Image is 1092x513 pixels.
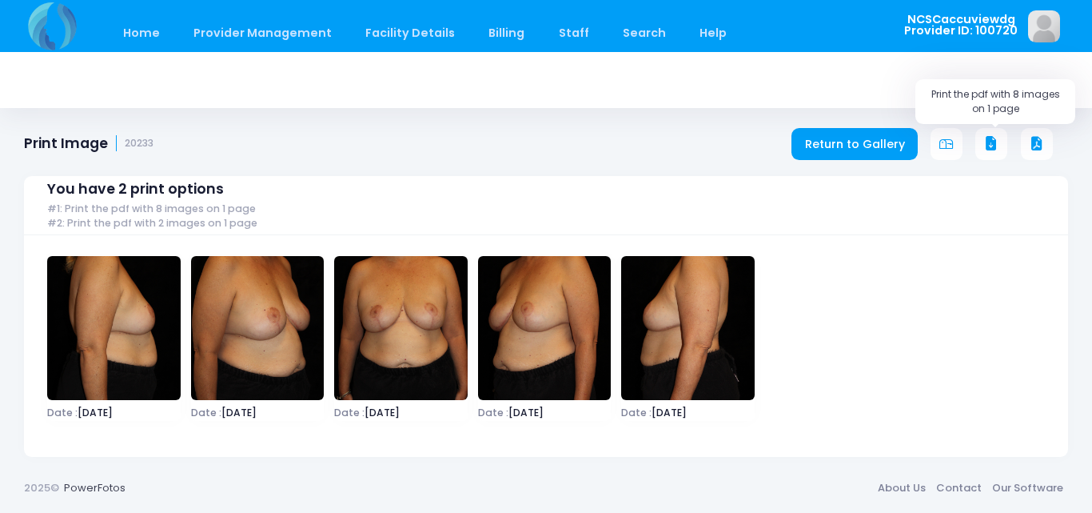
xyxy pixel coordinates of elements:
span: [DATE] [191,408,324,418]
a: Billing [473,14,540,52]
a: Search [607,14,681,52]
span: Date : [621,406,652,419]
a: Home [107,14,175,52]
span: [DATE] [334,408,467,418]
div: Print the pdf with 8 images on 1 page [915,79,1075,124]
span: Date : [47,406,78,419]
a: Facility Details [350,14,471,52]
a: Return to Gallery [791,128,918,160]
span: #1: Print the pdf with 8 images on 1 page [47,203,256,215]
a: Help [684,14,743,52]
a: PowerFotos [64,480,126,495]
img: image [334,256,467,400]
a: Contact [931,474,986,503]
span: [DATE] [478,408,611,418]
span: 2025© [24,480,59,495]
img: image [47,256,180,400]
small: 20233 [125,138,153,150]
span: Date : [478,406,508,419]
span: Date : [334,406,365,419]
a: Provider Management [177,14,347,52]
img: image [1028,10,1060,42]
span: NCSCaccuviewdg Provider ID: 100720 [904,14,1018,37]
span: #2: Print the pdf with 2 images on 1 page [47,218,257,230]
img: image [621,256,754,400]
img: image [191,256,324,400]
a: About Us [872,474,931,503]
a: Staff [543,14,604,52]
span: [DATE] [47,408,180,418]
span: [DATE] [621,408,754,418]
span: You have 2 print options [47,181,224,198]
a: Our Software [986,474,1068,503]
span: Date : [191,406,221,419]
img: image [478,256,611,400]
h1: Print Image [24,135,153,152]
